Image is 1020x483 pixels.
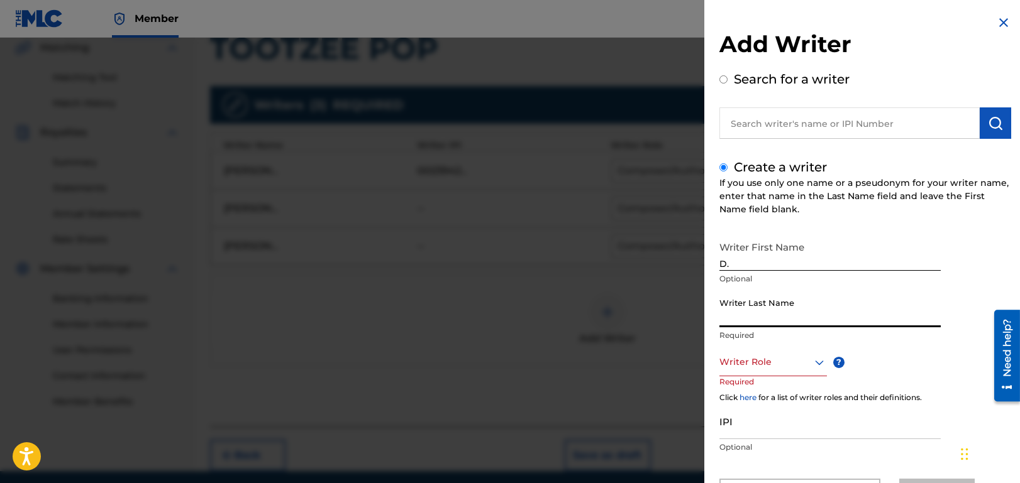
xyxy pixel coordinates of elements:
[719,176,1011,216] div: If you use only one name or a pseudonym for your writer name, enter that name in the Last Name fi...
[719,273,941,285] p: Optional
[719,330,941,341] p: Required
[135,11,179,26] span: Member
[988,116,1003,131] img: Search Works
[961,435,968,473] div: Drag
[719,392,1011,403] div: Click for a list of writer roles and their definitions.
[740,393,757,402] a: here
[734,72,850,87] label: Search for a writer
[957,423,1020,483] iframe: Chat Widget
[719,30,1011,62] h2: Add Writer
[112,11,127,26] img: Top Rightsholder
[15,9,64,28] img: MLC Logo
[719,107,980,139] input: Search writer's name or IPI Number
[985,305,1020,406] iframe: Resource Center
[734,160,827,175] label: Create a writer
[719,376,767,404] p: Required
[833,357,845,368] span: ?
[719,442,941,453] p: Optional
